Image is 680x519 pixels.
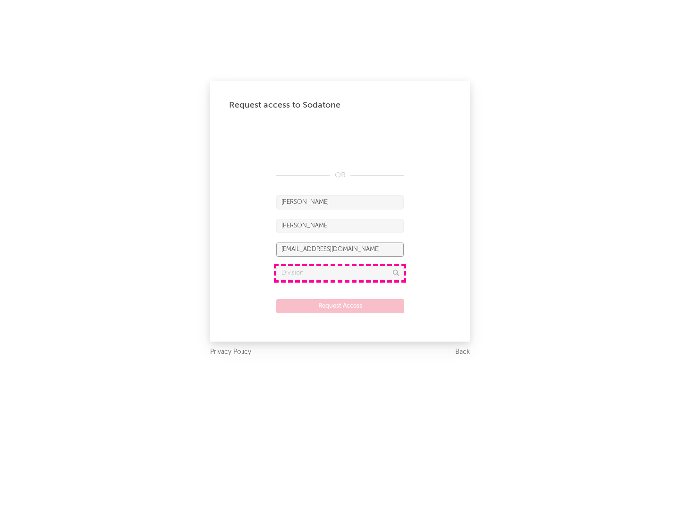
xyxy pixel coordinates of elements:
[455,346,470,358] a: Back
[276,299,404,313] button: Request Access
[229,100,451,111] div: Request access to Sodatone
[210,346,251,358] a: Privacy Policy
[276,219,404,233] input: Last Name
[276,243,404,257] input: Email
[276,170,404,181] div: OR
[276,195,404,209] input: First Name
[276,266,404,280] input: Division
